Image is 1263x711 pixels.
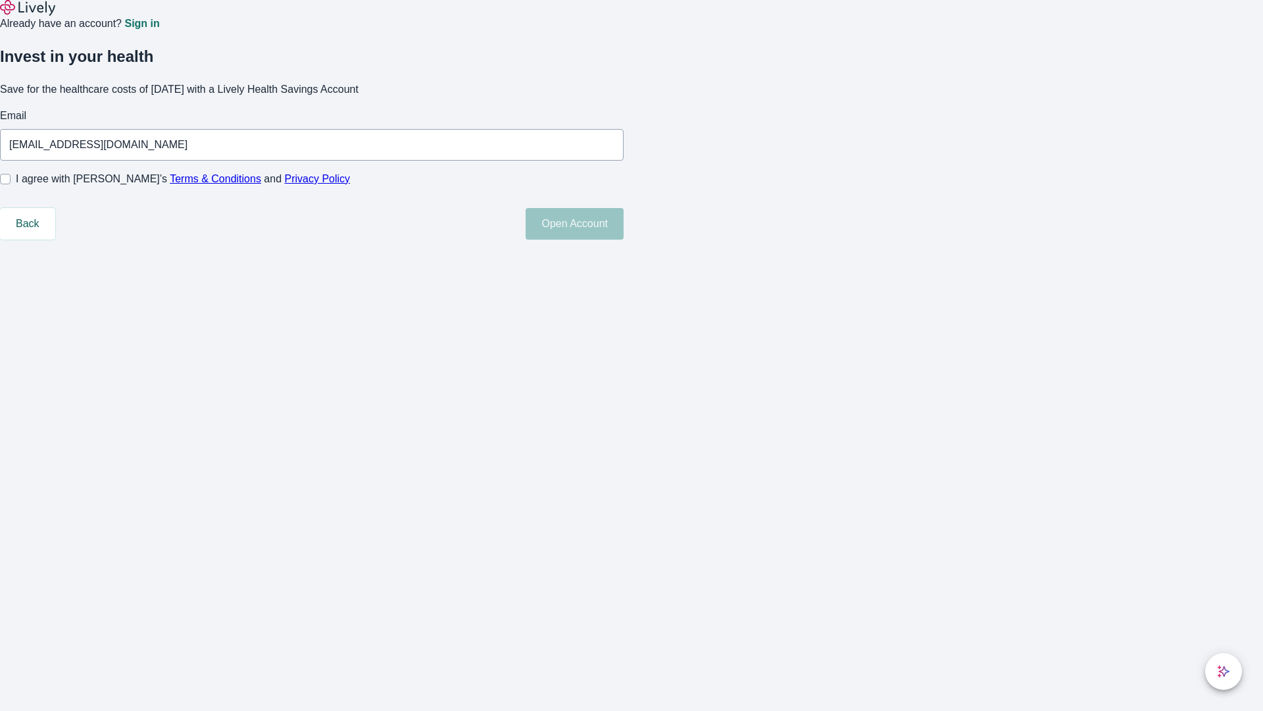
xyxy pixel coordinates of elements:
svg: Lively AI Assistant [1217,665,1230,678]
a: Terms & Conditions [170,173,261,184]
a: Privacy Policy [285,173,351,184]
a: Sign in [124,18,159,29]
span: I agree with [PERSON_NAME]’s and [16,171,350,187]
button: chat [1205,653,1242,690]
